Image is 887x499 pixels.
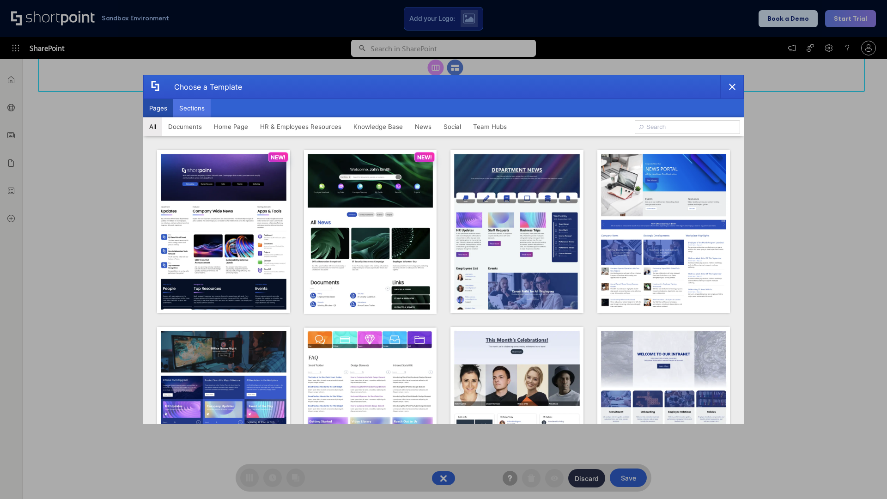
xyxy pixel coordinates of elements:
button: All [143,117,162,136]
button: HR & Employees Resources [254,117,347,136]
button: Documents [162,117,208,136]
div: template selector [143,75,744,424]
button: Home Page [208,117,254,136]
div: Choose a Template [167,75,242,98]
button: Social [437,117,467,136]
button: News [409,117,437,136]
input: Search [635,120,740,134]
iframe: Chat Widget [841,455,887,499]
button: Pages [143,99,173,117]
p: NEW! [417,154,432,161]
button: Knowledge Base [347,117,409,136]
button: Sections [173,99,211,117]
p: NEW! [271,154,286,161]
button: Team Hubs [467,117,513,136]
